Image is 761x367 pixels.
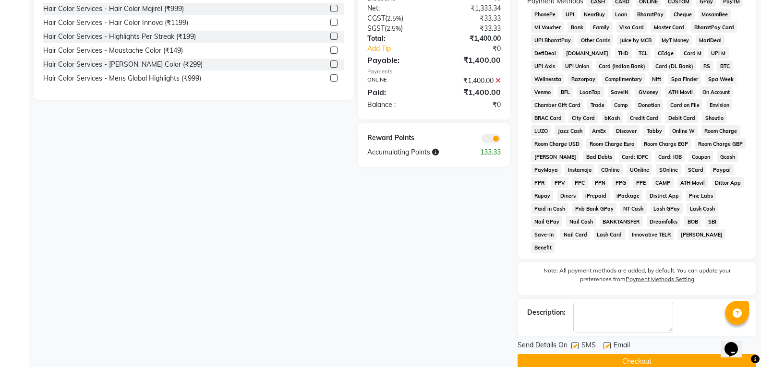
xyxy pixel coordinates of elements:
span: UPI Axis [531,60,558,71]
div: Hair Color Services - Moustache Color (₹149) [43,46,183,56]
span: Loan [612,9,630,20]
span: Online W [669,125,698,136]
span: BTC [717,60,733,71]
span: Nift [649,73,664,84]
span: Razorpay [568,73,598,84]
span: SaveIN [608,86,632,97]
span: 2.5% [387,24,401,32]
div: ( ) [360,13,434,24]
div: ₹1,400.00 [434,54,508,66]
span: PPE [633,177,649,188]
span: Trade [587,99,607,110]
span: Card (Indian Bank) [596,60,649,71]
div: ₹1,400.00 [434,34,508,44]
span: Room Charge [701,125,740,136]
span: Diners [557,190,579,201]
span: Tabby [643,125,665,136]
span: Master Card [651,22,687,33]
span: CGST [367,14,385,23]
div: Hair Color Services - Hair Color Majirel (₹999) [43,4,184,14]
div: ₹1,333.34 [434,3,508,13]
span: BANKTANSFER [600,216,643,227]
span: Room Charge EGP [641,138,691,149]
span: LoanTap [577,86,604,97]
div: ₹33.33 [434,24,508,34]
span: PayMaya [531,164,561,175]
span: Email [614,340,630,352]
span: Nail GPay [531,216,562,227]
span: Visa Card [616,22,647,33]
span: ATH Movil [677,177,708,188]
span: THD [615,47,632,59]
a: Add Tip [360,44,447,54]
span: BharatPay Card [691,22,737,33]
span: SCard [685,164,706,175]
div: ( ) [360,24,434,34]
span: RS [700,60,713,71]
span: Chamber Gift Card [531,99,583,110]
span: BFL [557,86,573,97]
span: Pine Labs [686,190,716,201]
span: CEdge [654,47,676,59]
span: MariDeal [696,35,725,46]
span: UOnline [627,164,652,175]
span: District App [646,190,682,201]
span: Paid in Cash [531,203,568,214]
span: UPI M [708,47,729,59]
span: Comp [611,99,631,110]
span: PPG [612,177,629,188]
span: Card M [680,47,704,59]
div: Hair Color Services - Hair Color Innova (₹1199) [43,18,188,28]
span: UPI Union [562,60,592,71]
div: Balance : [360,100,434,110]
span: Card: IOB [655,151,685,162]
span: Send Details On [518,340,568,352]
div: Reward Points [360,133,434,143]
span: SOnline [656,164,681,175]
span: [DOMAIN_NAME] [563,47,611,59]
span: bKash [602,112,623,123]
span: TCL [636,47,651,59]
span: AmEx [589,125,609,136]
span: Room Charge USD [531,138,582,149]
span: iPrepaid [582,190,610,201]
span: Other Cards [578,35,613,46]
div: Net: [360,3,434,13]
div: ₹0 [447,44,508,54]
span: ATH Movil [665,86,696,97]
span: MosamBee [699,9,731,20]
span: Donation [635,99,664,110]
span: Nail Cash [566,216,596,227]
span: Jazz Cash [555,125,585,136]
span: Paypal [710,164,734,175]
span: Spa Finder [668,73,701,84]
span: Envision [706,99,732,110]
span: SMS [581,340,596,352]
span: BOB [684,216,701,227]
span: Shoutlo [702,112,726,123]
span: PPR [531,177,547,188]
div: Total: [360,34,434,44]
span: Wellnessta [531,73,564,84]
span: Juice by MCB [617,35,655,46]
span: iPackage [614,190,643,201]
span: CAMP [652,177,674,188]
span: PPV [551,177,568,188]
div: Accumulating Points [360,147,471,157]
span: Gcash [717,151,738,162]
span: COnline [598,164,623,175]
span: Benefit [531,242,555,253]
span: Room Charge Euro [586,138,637,149]
span: Discover [613,125,640,136]
span: MI Voucher [531,22,564,33]
div: Hair Color Services - [PERSON_NAME] Color (₹299) [43,59,203,70]
span: NearBuy [581,9,608,20]
label: Payment Methods Setting [626,275,694,284]
label: Note: All payment methods are added, by default. You can update your preferences from [527,266,747,287]
span: [PERSON_NAME] [677,229,725,240]
div: ₹1,400.00 [434,76,508,86]
span: Card on File [667,99,702,110]
span: UPI [562,9,577,20]
div: Paid: [360,86,434,98]
span: Card: IDFC [619,151,652,162]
